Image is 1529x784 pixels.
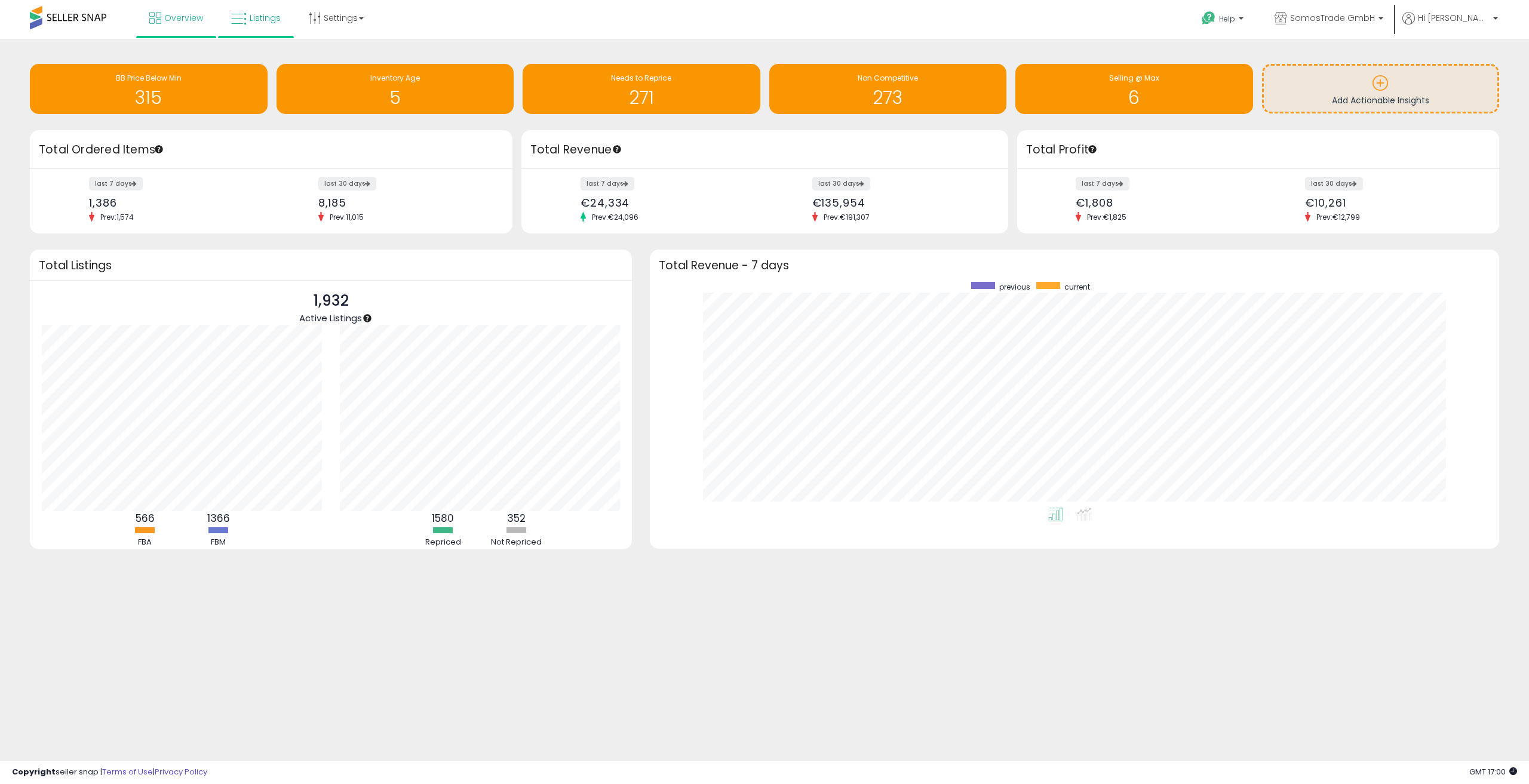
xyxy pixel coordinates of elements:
[775,88,1001,107] h1: 273
[999,282,1030,292] span: previous
[858,73,918,83] span: Non Competitive
[818,212,876,222] span: Prev: €191,307
[529,88,754,107] h1: 271
[1021,88,1247,107] h1: 6
[207,511,230,525] b: 1366
[581,177,634,190] label: last 7 days
[94,212,140,222] span: Prev: 1,574
[1081,212,1132,222] span: Prev: €1,825
[1305,177,1363,190] label: last 30 days
[299,312,362,324] span: Active Listings
[116,73,182,83] span: BB Price Below Min
[1310,212,1366,222] span: Prev: €12,799
[812,177,870,190] label: last 30 days
[432,511,454,525] b: 1580
[612,144,622,155] div: Tooltip anchor
[36,88,262,107] h1: 315
[250,12,281,24] span: Listings
[611,73,671,83] span: Needs to Reprice
[1264,66,1498,112] a: Add Actionable Insights
[530,142,999,158] h3: Total Revenue
[299,290,362,312] p: 1,932
[277,64,514,114] a: Inventory Age 5
[523,64,760,114] a: Needs to Reprice 271
[362,313,373,324] div: Tooltip anchor
[1109,73,1159,83] span: Selling @ Max
[1219,14,1235,24] span: Help
[1402,12,1498,39] a: Hi [PERSON_NAME]
[318,177,376,190] label: last 30 days
[1087,144,1098,155] div: Tooltip anchor
[283,88,508,107] h1: 5
[507,511,526,525] b: 352
[1076,177,1129,190] label: last 7 days
[407,537,479,548] div: Repriced
[164,12,203,24] span: Overview
[1076,196,1249,209] div: €1,808
[370,73,420,83] span: Inventory Age
[30,64,268,114] a: BB Price Below Min 315
[89,196,262,209] div: 1,386
[1026,142,1491,158] h3: Total Profit
[136,511,155,525] b: 566
[581,196,756,209] div: €24,334
[1192,2,1255,39] a: Help
[481,537,552,548] div: Not Repriced
[153,144,164,155] div: Tooltip anchor
[1290,12,1375,24] span: SomosTrade GmbH
[1305,196,1478,209] div: €10,261
[586,212,644,222] span: Prev: €24,096
[1332,94,1429,106] span: Add Actionable Insights
[659,261,1491,270] h3: Total Revenue - 7 days
[324,212,370,222] span: Prev: 11,015
[39,261,623,270] h3: Total Listings
[1015,64,1253,114] a: Selling @ Max 6
[183,537,254,548] div: FBM
[109,537,181,548] div: FBA
[1064,282,1090,292] span: current
[89,177,143,190] label: last 7 days
[39,142,503,158] h3: Total Ordered Items
[318,196,492,209] div: 8,185
[769,64,1007,114] a: Non Competitive 273
[812,196,987,209] div: €135,954
[1418,12,1490,24] span: Hi [PERSON_NAME]
[1201,11,1216,26] i: Get Help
